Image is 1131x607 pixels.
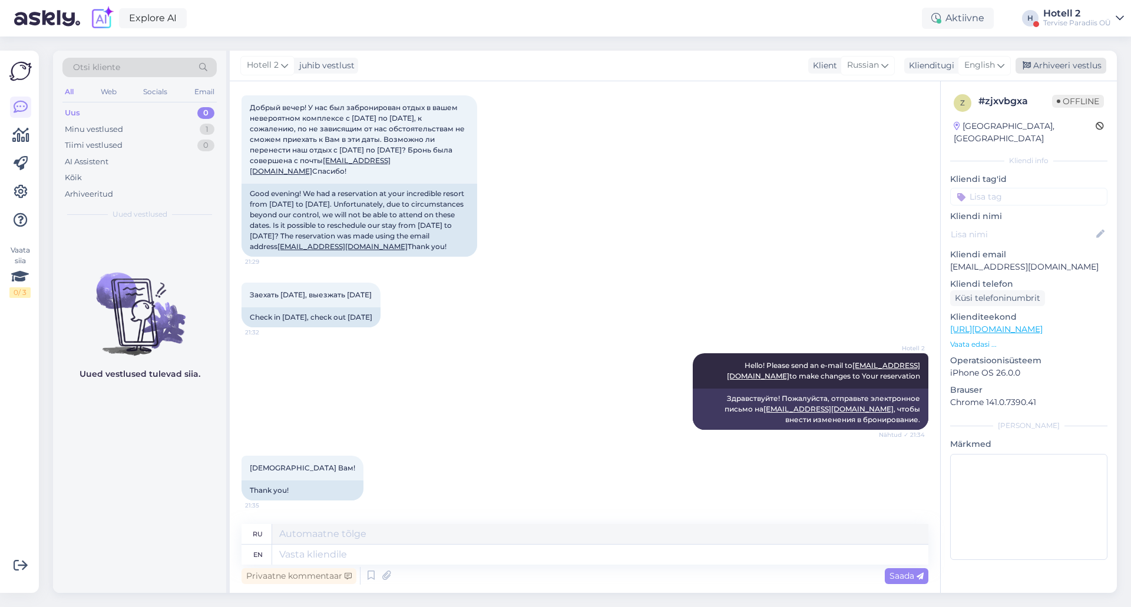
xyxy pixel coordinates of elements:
[277,242,408,251] a: [EMAIL_ADDRESS][DOMAIN_NAME]
[950,248,1107,261] p: Kliendi email
[80,368,200,380] p: Uued vestlused tulevad siia.
[847,59,879,72] span: Russian
[763,404,894,413] a: [EMAIL_ADDRESS][DOMAIN_NAME]
[950,155,1107,166] div: Kliendi info
[98,84,119,99] div: Web
[65,172,82,184] div: Kõik
[192,84,217,99] div: Email
[253,524,263,544] div: ru
[141,84,170,99] div: Socials
[9,287,31,298] div: 0 / 3
[62,84,76,99] div: All
[242,568,356,584] div: Privaatne kommentaar
[250,103,467,175] span: Добрый вечер! У нас был забронирован отдых в вашем невероятном комплексе с [DATE] по [DATE], к со...
[119,8,187,28] a: Explore AI
[9,60,32,82] img: Askly Logo
[950,384,1107,396] p: Brauser
[950,438,1107,450] p: Märkmed
[295,59,355,72] div: juhib vestlust
[247,59,279,72] span: Hotell 2
[1043,9,1111,18] div: Hotell 2
[950,290,1045,306] div: Küsi telefoninumbrit
[950,261,1107,273] p: [EMAIL_ADDRESS][DOMAIN_NAME]
[1016,58,1106,74] div: Arhiveeri vestlus
[960,98,965,107] span: z
[950,396,1107,409] p: Chrome 141.0.7390.41
[950,278,1107,290] p: Kliendi telefon
[964,59,995,72] span: English
[65,124,123,135] div: Minu vestlused
[922,8,994,29] div: Aktiivne
[65,188,113,200] div: Arhiveeritud
[727,361,920,380] span: Hello! Please send an e-mail to to make changes to Your reservation
[65,107,80,119] div: Uus
[978,94,1052,108] div: # zjxvbgxa
[245,501,289,510] span: 21:35
[197,107,214,119] div: 0
[950,311,1107,323] p: Klienditeekond
[950,210,1107,223] p: Kliendi nimi
[250,463,355,472] span: [DEMOGRAPHIC_DATA] Вам!
[881,344,925,353] span: Hotell 2
[879,430,925,439] span: Nähtud ✓ 21:34
[242,480,363,500] div: Thank you!
[65,140,123,151] div: Tiimi vestlused
[245,257,289,266] span: 21:29
[197,140,214,151] div: 0
[245,328,289,337] span: 21:32
[242,307,381,327] div: Check in [DATE], check out [DATE]
[1043,18,1111,28] div: Tervise Paradiis OÜ
[1022,10,1039,26] div: H
[904,59,954,72] div: Klienditugi
[242,184,477,257] div: Good evening! We had a reservation at your incredible resort from [DATE] to [DATE]. Unfortunately...
[90,6,114,31] img: explore-ai
[1052,95,1104,108] span: Offline
[1043,9,1124,28] a: Hotell 2Tervise Paradiis OÜ
[950,324,1043,334] a: [URL][DOMAIN_NAME]
[950,173,1107,185] p: Kliendi tag'id
[200,124,214,135] div: 1
[65,156,108,168] div: AI Assistent
[808,59,837,72] div: Klient
[889,570,924,581] span: Saada
[253,545,263,565] div: en
[951,228,1094,241] input: Lisa nimi
[73,61,120,74] span: Otsi kliente
[950,367,1107,379] p: iPhone OS 26.0.0
[250,290,372,299] span: Заехать [DATE], выезжать [DATE]
[950,420,1107,431] div: [PERSON_NAME]
[113,209,167,220] span: Uued vestlused
[954,120,1096,145] div: [GEOGRAPHIC_DATA], [GEOGRAPHIC_DATA]
[950,188,1107,205] input: Lisa tag
[53,251,226,357] img: No chats
[693,389,928,430] div: Здравствуйте! Пожалуйста, отправьте электронное письмо на , чтобы внести изменения в бронирование.
[950,354,1107,367] p: Operatsioonisüsteem
[950,339,1107,350] p: Vaata edasi ...
[9,245,31,298] div: Vaata siia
